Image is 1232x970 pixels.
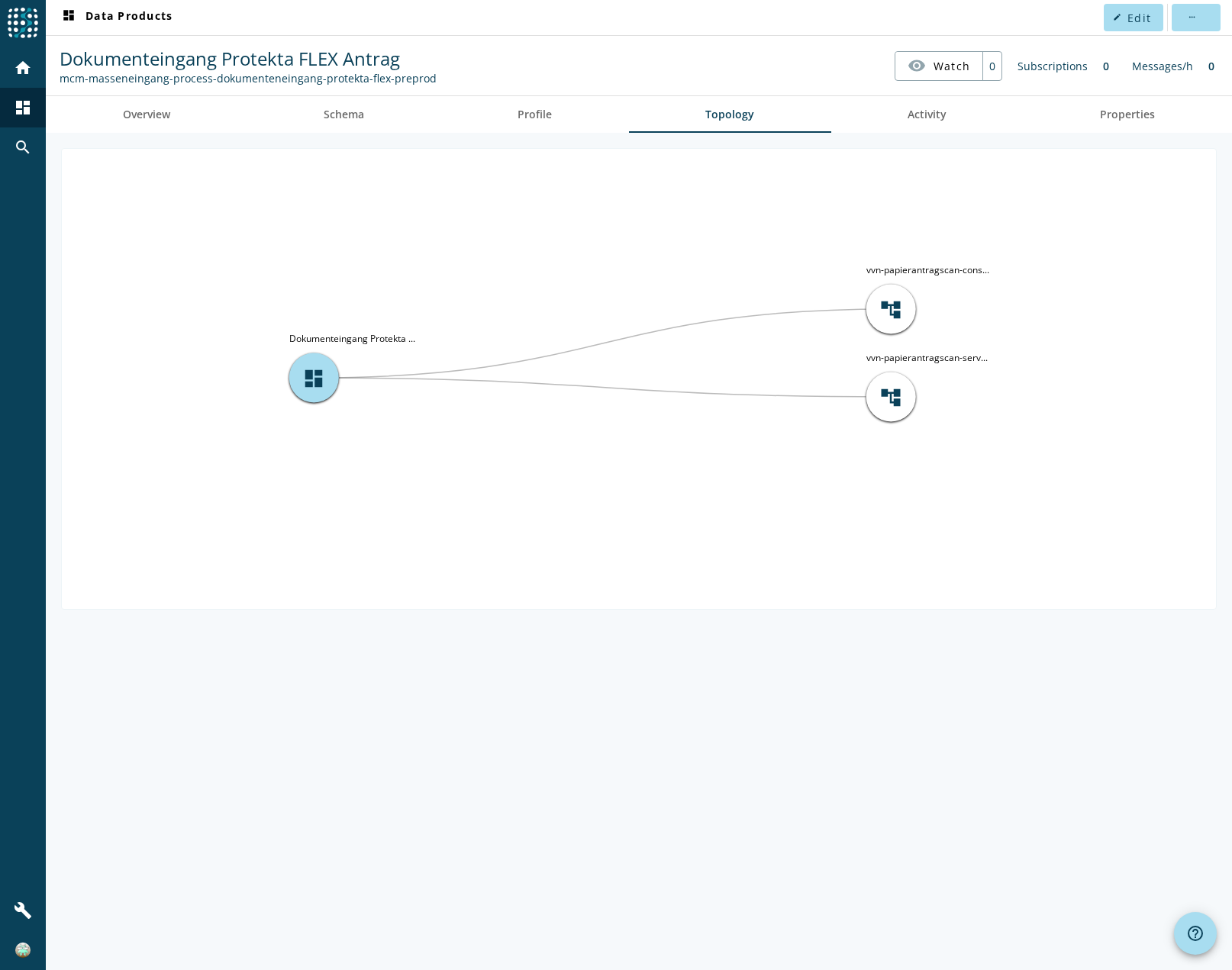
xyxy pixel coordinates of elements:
[1127,11,1151,25] span: Edit
[1201,51,1222,81] div: 0
[895,52,982,79] button: Watch
[14,901,32,920] mat-icon: build
[1187,13,1195,21] mat-icon: more_horiz
[289,332,415,345] tspan: Dokumenteingang Protekta ...
[53,4,179,31] button: Data Products
[60,8,78,27] mat-icon: dashboard
[879,298,902,321] span: account_tree
[908,56,926,75] mat-icon: visibility
[8,8,38,38] img: spoud-logo.svg
[934,53,970,79] span: Watch
[908,109,947,120] span: Activity
[1100,109,1155,120] span: Properties
[705,109,754,120] span: Topology
[1124,51,1201,81] div: Messages/h
[1186,924,1205,943] mat-icon: help_outline
[879,385,902,408] span: account_tree
[60,71,437,85] div: Kafka Topic: mcm-masseneingang-process-dokumenteneingang-protekta-flex-preprod
[60,46,400,71] span: Dokumenteingang Protekta FLEX Antrag
[14,59,32,77] mat-icon: home
[302,366,325,389] span: dashboard
[1113,13,1121,21] mat-icon: edit
[1095,51,1117,81] div: 0
[123,109,170,120] span: Overview
[324,109,364,120] span: Schema
[982,52,1001,80] div: 0
[1010,51,1095,81] div: Subscriptions
[866,263,989,276] tspan: vvn-papierantragscan-cons...
[14,138,32,156] mat-icon: search
[1104,4,1163,31] button: Edit
[15,943,31,958] img: c5efd522b9e2345ba31424202ff1fd10
[518,109,552,120] span: Profile
[866,351,988,364] tspan: vvn-papierantragscan-serv...
[14,98,32,117] mat-icon: dashboard
[60,8,173,27] span: Data Products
